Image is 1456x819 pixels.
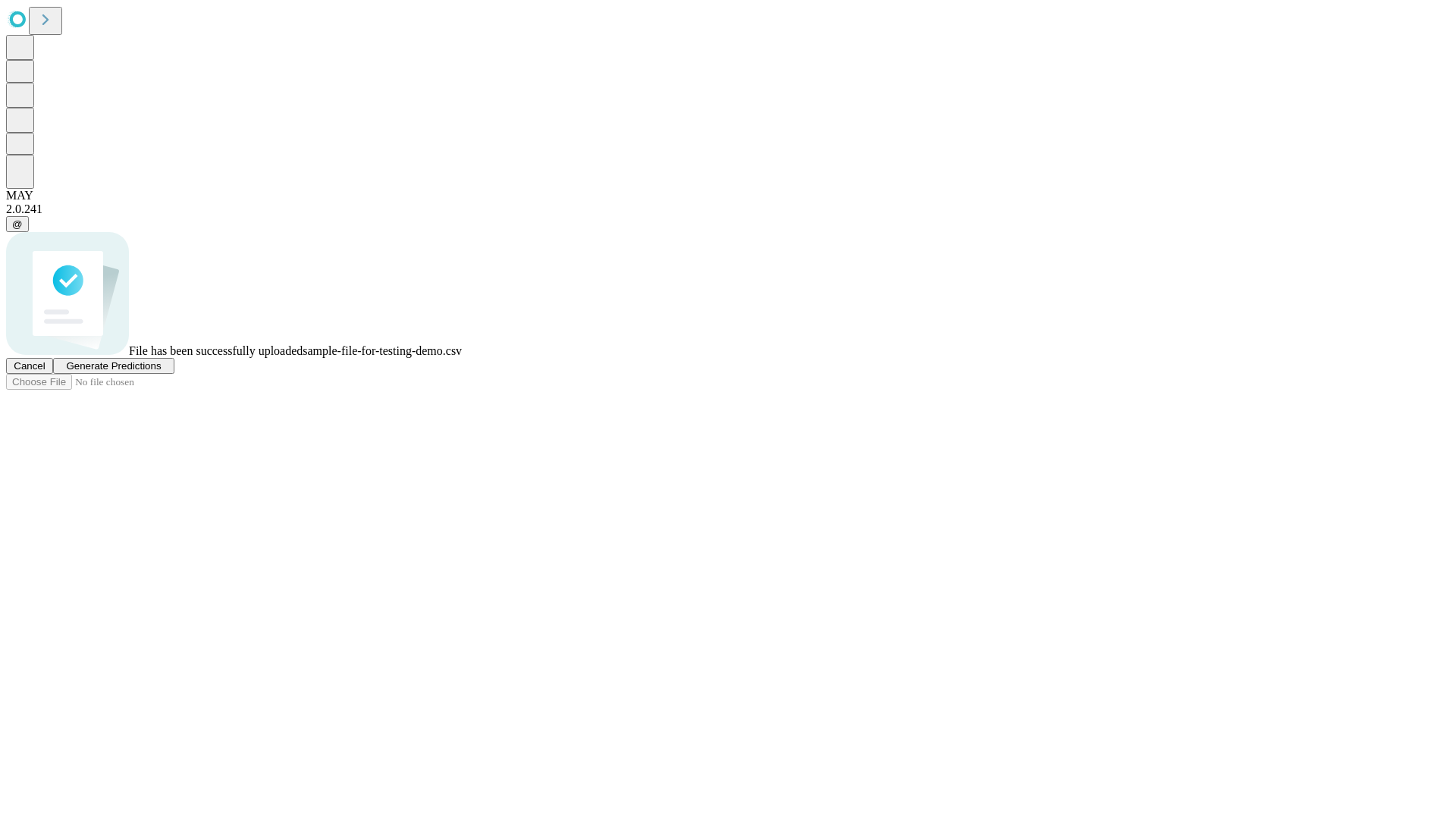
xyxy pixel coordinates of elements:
span: Generate Predictions [66,360,161,372]
button: Generate Predictions [53,358,174,374]
span: @ [12,218,23,230]
div: 2.0.241 [6,202,1450,216]
button: @ [6,216,29,232]
span: Cancel [14,360,45,372]
span: File has been successfully uploaded [129,344,303,357]
span: sample-file-for-testing-demo.csv [303,344,462,357]
div: MAY [6,189,1450,202]
button: Cancel [6,358,53,374]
